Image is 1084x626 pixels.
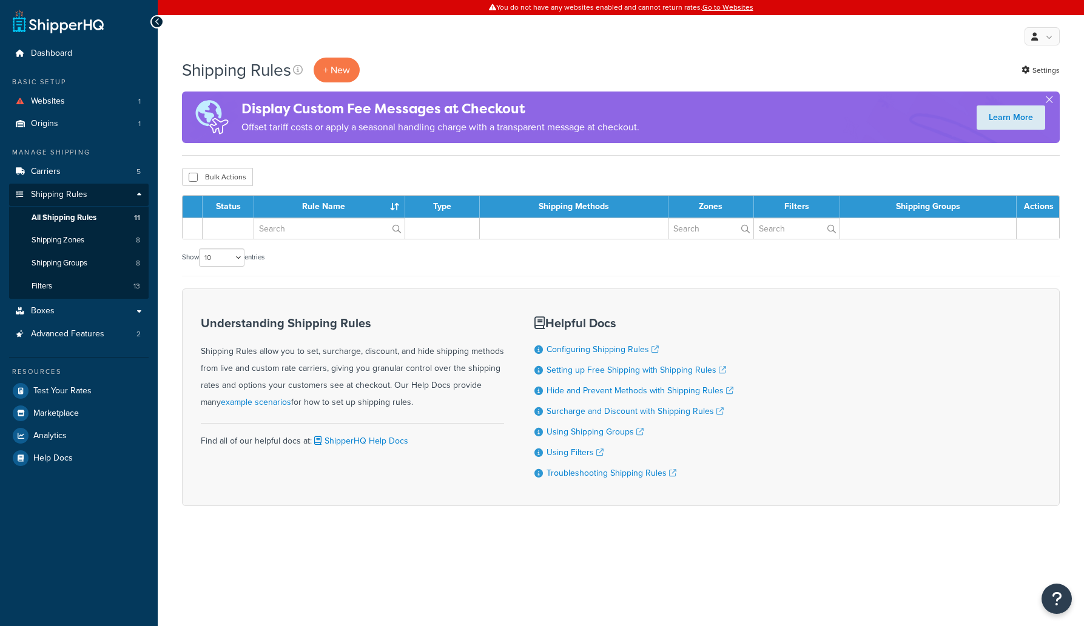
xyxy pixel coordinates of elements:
a: Help Docs [9,447,149,469]
th: Filters [754,196,840,218]
th: Type [405,196,480,218]
input: Search [668,218,753,239]
span: Shipping Groups [32,258,87,268]
span: All Shipping Rules [32,213,96,223]
span: Boxes [31,306,55,316]
a: Websites 1 [9,90,149,113]
a: Test Your Rates [9,380,149,402]
div: Resources [9,367,149,377]
p: + New [314,58,360,82]
span: Help Docs [33,453,73,464]
a: Shipping Zones 8 [9,229,149,251]
a: Analytics [9,425,149,447]
li: Websites [9,90,149,113]
a: Using Filters [547,446,604,459]
span: 13 [133,281,140,291]
div: Shipping Rules allow you to set, surcharge, discount, and hide shipping methods from live and cus... [201,316,504,411]
li: Filters [9,275,149,298]
span: 1 [138,96,141,107]
li: Advanced Features [9,323,149,345]
th: Zones [668,196,754,218]
li: Shipping Groups [9,252,149,275]
span: Dashboard [31,48,72,59]
a: Surcharge and Discount with Shipping Rules [547,405,724,418]
div: Basic Setup [9,77,149,87]
a: All Shipping Rules 11 [9,207,149,229]
span: 11 [134,213,140,223]
a: Learn More [977,105,1045,130]
li: Shipping Zones [9,229,149,251]
a: Carriers 5 [9,161,149,183]
span: 5 [136,167,141,177]
h1: Shipping Rules [182,58,291,82]
li: All Shipping Rules [9,207,149,229]
span: Shipping Rules [31,190,87,200]
span: Websites [31,96,65,107]
h4: Display Custom Fee Messages at Checkout [241,99,639,119]
th: Actions [1017,196,1059,218]
span: 8 [136,258,140,268]
a: Origins 1 [9,113,149,135]
span: Filters [32,281,52,291]
a: Shipping Rules [9,184,149,206]
a: Setting up Free Shipping with Shipping Rules [547,364,726,376]
button: Bulk Actions [182,168,253,186]
a: Configuring Shipping Rules [547,343,659,356]
div: Manage Shipping [9,147,149,158]
a: Using Shipping Groups [547,425,644,438]
span: Advanced Features [31,329,104,339]
a: Hide and Prevent Methods with Shipping Rules [547,384,733,397]
a: Go to Websites [702,2,753,13]
a: Dashboard [9,42,149,65]
a: example scenarios [221,396,291,408]
span: Carriers [31,167,61,177]
div: Find all of our helpful docs at: [201,423,504,450]
a: Settings [1022,62,1060,79]
li: Carriers [9,161,149,183]
img: duties-banner-06bc72dcb5fe05cb3f9472aba00be2ae8eb53ab6f0d8bb03d382ba314ac3c341.png [182,92,241,143]
span: Marketplace [33,408,79,419]
input: Search [754,218,840,239]
th: Rule Name [254,196,405,218]
th: Shipping Methods [480,196,668,218]
a: Marketplace [9,402,149,424]
a: ShipperHQ Help Docs [312,435,408,447]
span: Test Your Rates [33,386,92,396]
select: Showentries [199,248,244,267]
span: Analytics [33,431,67,441]
a: Boxes [9,300,149,322]
label: Show entries [182,248,264,267]
a: Shipping Groups 8 [9,252,149,275]
p: Offset tariff costs or apply a seasonal handling charge with a transparent message at checkout. [241,119,639,136]
span: Shipping Zones [32,235,84,245]
span: 8 [136,235,140,245]
th: Status [203,196,254,218]
h3: Helpful Docs [534,316,733,330]
a: Advanced Features 2 [9,323,149,345]
span: Origins [31,119,58,129]
a: ShipperHQ Home [13,9,104,33]
a: Filters 13 [9,275,149,298]
th: Shipping Groups [840,196,1017,218]
h3: Understanding Shipping Rules [201,316,504,330]
a: Troubleshooting Shipping Rules [547,467,676,479]
span: 1 [138,119,141,129]
li: Origins [9,113,149,135]
input: Search [254,218,405,239]
span: 2 [136,329,141,339]
li: Shipping Rules [9,184,149,299]
button: Open Resource Center [1042,584,1072,614]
